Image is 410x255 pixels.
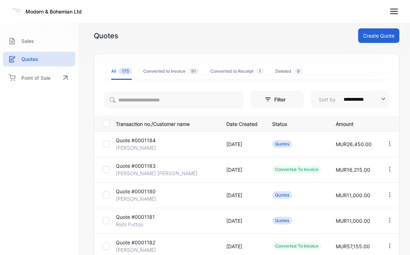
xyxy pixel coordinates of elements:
[111,68,132,74] div: All
[26,8,82,15] p: Modern & Bohemian Ltd
[256,68,264,74] span: 1
[116,213,155,221] p: Quote #0001181
[21,37,34,45] p: Sales
[226,192,258,199] p: [DATE]
[116,239,155,246] p: Quote #0001182
[226,119,258,128] p: Date Created
[294,68,303,74] span: 9
[94,31,118,41] div: Quotes
[21,74,50,82] p: Point of Sale
[3,52,75,66] a: Quotes
[119,68,132,74] span: 175
[272,166,321,173] div: Converted To Invoice
[336,218,370,224] span: MUR11,000.00
[116,221,150,228] p: Rishi Puttoo
[210,68,264,74] div: Converted to Receipt
[358,28,399,43] button: Create Quote
[311,91,389,108] button: Sort by
[116,188,156,195] p: Quote #0001180
[226,140,258,148] p: [DATE]
[116,144,156,151] p: [PERSON_NAME]
[226,166,258,173] p: [DATE]
[116,195,156,203] p: [PERSON_NAME]
[336,141,372,147] span: MUR26,450.00
[336,119,372,128] p: Amount
[116,246,156,254] p: [PERSON_NAME]
[226,217,258,224] p: [DATE]
[116,119,217,128] p: Transaction no./Customer name
[116,170,198,177] p: [PERSON_NAME] [PERSON_NAME]
[336,192,370,198] span: MUR11,000.00
[11,5,22,16] img: Logo
[188,68,199,74] span: 91
[226,243,258,250] p: [DATE]
[272,119,321,128] p: Status
[272,191,292,199] div: Quotes
[336,167,370,173] span: MUR16,215.00
[272,242,321,250] div: Converted To Invoice
[336,243,370,249] span: MUR57,155.00
[272,140,292,148] div: Quotes
[319,96,336,103] p: Sort by
[380,225,410,255] iframe: LiveChat chat widget
[21,55,38,63] p: Quotes
[272,217,292,224] div: Quotes
[275,68,303,74] div: Deleted
[116,137,156,144] p: Quote #0001184
[3,70,75,85] a: Point of Sale
[3,34,75,48] a: Sales
[116,162,156,170] p: Quote #0001183
[143,68,199,74] div: Converted to Invoice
